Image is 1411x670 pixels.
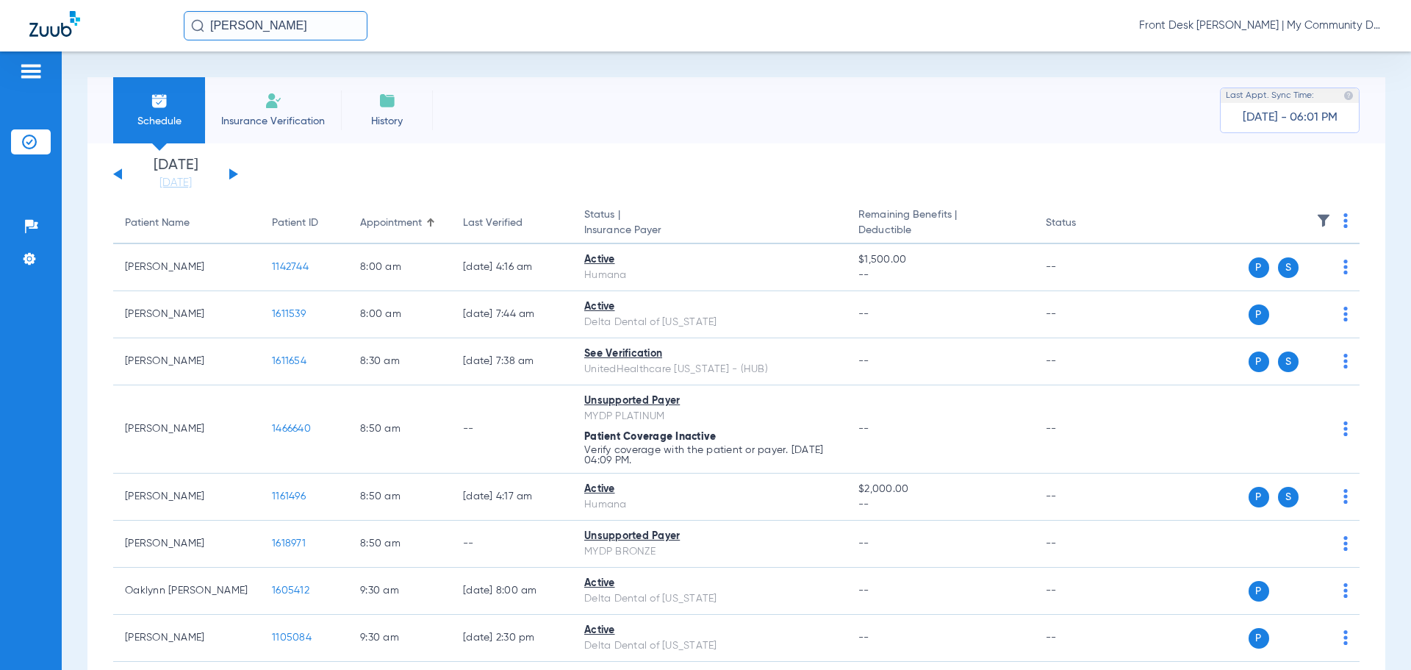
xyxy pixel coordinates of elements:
td: [DATE] 4:17 AM [451,474,572,521]
td: 8:50 AM [348,385,451,474]
span: -- [858,356,869,366]
th: Status [1034,203,1133,244]
span: P [1249,304,1269,325]
img: filter.svg [1316,213,1331,228]
span: Schedule [124,114,194,129]
img: group-dot-blue.svg [1343,354,1348,368]
p: Verify coverage with the patient or payer. [DATE] 04:09 PM. [584,445,835,466]
img: hamburger-icon [19,63,43,80]
img: group-dot-blue.svg [1343,307,1348,321]
div: Appointment [360,215,422,231]
span: Patient Coverage Inactive [584,432,716,442]
span: 1105084 [272,632,312,643]
img: Search Icon [191,19,204,32]
img: group-dot-blue.svg [1343,536,1348,551]
div: UnitedHealthcare [US_STATE] - (HUB) [584,362,835,377]
span: 1466640 [272,424,311,434]
iframe: Chat Widget [1338,599,1411,670]
td: [DATE] 2:30 PM [451,615,572,662]
img: Schedule [151,92,168,110]
div: Humana [584,497,835,513]
td: -- [1034,615,1133,662]
span: 1611654 [272,356,306,366]
div: Patient Name [125,215,190,231]
span: -- [858,424,869,434]
span: Last Appt. Sync Time: [1226,88,1314,103]
td: 8:50 AM [348,474,451,521]
span: History [352,114,422,129]
td: 9:30 AM [348,568,451,615]
td: -- [1034,244,1133,291]
img: Manual Insurance Verification [265,92,282,110]
input: Search for patients [184,11,367,40]
li: [DATE] [132,158,220,190]
span: 1611539 [272,309,306,319]
span: Insurance Payer [584,223,835,238]
a: [DATE] [132,176,220,190]
span: P [1249,628,1269,649]
td: -- [1034,521,1133,568]
span: -- [858,268,1022,283]
td: -- [1034,474,1133,521]
div: Delta Dental of [US_STATE] [584,591,835,607]
span: S [1278,487,1299,507]
div: Delta Dental of [US_STATE] [584,315,835,330]
span: P [1249,581,1269,602]
img: Zuub Logo [29,11,80,37]
td: [PERSON_NAME] [113,244,260,291]
td: 8:50 AM [348,521,451,568]
span: 1161496 [272,491,306,502]
td: 8:30 AM [348,338,451,385]
td: [PERSON_NAME] [113,474,260,521]
span: -- [858,497,1022,513]
img: group-dot-blue.svg [1343,489,1348,504]
span: P [1249,352,1269,372]
td: [PERSON_NAME] [113,385,260,474]
span: P [1249,257,1269,278]
td: [PERSON_NAME] [113,615,260,662]
td: -- [1034,291,1133,338]
span: -- [858,309,869,319]
td: 8:00 AM [348,244,451,291]
span: $2,000.00 [858,482,1022,497]
th: Status | [572,203,847,244]
td: -- [1034,385,1133,474]
td: [DATE] 8:00 AM [451,568,572,615]
img: group-dot-blue.svg [1343,213,1348,228]
span: Insurance Verification [216,114,330,129]
div: See Verification [584,346,835,362]
td: [DATE] 7:38 AM [451,338,572,385]
span: Deductible [858,223,1022,238]
span: $1,500.00 [858,252,1022,268]
div: Active [584,252,835,268]
div: Active [584,623,835,638]
img: group-dot-blue.svg [1343,260,1348,274]
td: -- [451,521,572,568]
div: Patient Name [125,215,248,231]
div: Humana [584,268,835,283]
td: -- [1034,338,1133,385]
div: Active [584,482,835,497]
td: -- [451,385,572,474]
span: 1618971 [272,538,306,549]
div: Patient ID [272,215,337,231]
span: [DATE] - 06:01 PM [1243,110,1338,125]
td: Oaklynn [PERSON_NAME] [113,568,260,615]
td: [DATE] 7:44 AM [451,291,572,338]
span: 1605412 [272,585,309,596]
span: -- [858,585,869,596]
img: History [378,92,396,110]
div: Last Verified [463,215,523,231]
div: MYDP BRONZE [584,544,835,560]
div: MYDP PLATINUM [584,409,835,424]
div: Unsupported Payer [584,529,835,544]
img: group-dot-blue.svg [1343,421,1348,436]
span: 1142744 [272,262,309,272]
span: -- [858,538,869,549]
img: last sync help info [1343,90,1354,101]
span: P [1249,487,1269,507]
td: [PERSON_NAME] [113,521,260,568]
td: [PERSON_NAME] [113,338,260,385]
td: [DATE] 4:16 AM [451,244,572,291]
